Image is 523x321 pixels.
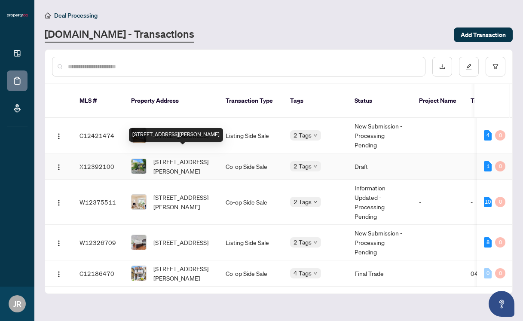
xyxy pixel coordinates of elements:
img: Logo [55,164,62,171]
span: [STREET_ADDRESS] [153,238,208,247]
button: filter [486,57,505,76]
span: down [313,200,318,204]
th: Project Name [412,84,464,118]
img: logo [7,13,28,18]
span: 2 Tags [294,237,312,247]
span: 2 Tags [294,130,312,140]
span: [STREET_ADDRESS][PERSON_NAME] [153,264,212,283]
button: Logo [52,159,66,173]
button: Logo [52,266,66,280]
span: X12392100 [80,162,114,170]
th: Tags [283,84,348,118]
button: edit [459,57,479,76]
span: [STREET_ADDRESS][PERSON_NAME] [153,157,212,176]
div: 0 [495,197,505,207]
button: Logo [52,195,66,209]
th: MLS # [73,84,124,118]
span: down [313,271,318,275]
span: C12421474 [80,131,114,139]
td: - [412,118,464,153]
th: Transaction Type [219,84,283,118]
button: Add Transaction [454,28,513,42]
span: [STREET_ADDRESS][PERSON_NAME] [153,193,212,211]
div: 0 [495,130,505,141]
img: Logo [55,271,62,278]
th: Status [348,84,412,118]
span: Add Transaction [461,28,506,42]
span: 4 Tags [294,268,312,278]
div: 0 [495,237,505,248]
td: Co-op Side Sale [219,260,283,287]
img: thumbnail-img [132,235,146,250]
img: Logo [55,199,62,206]
td: Listing Side Sale [219,225,283,260]
img: thumbnail-img [132,195,146,209]
div: 0 [484,268,492,278]
span: JR [13,298,21,310]
td: - [412,260,464,287]
button: Logo [52,235,66,249]
span: edit [466,64,472,70]
th: Property Address [124,84,219,118]
td: Listing Side Sale [219,118,283,153]
span: 2 Tags [294,161,312,171]
button: Logo [52,128,66,142]
img: thumbnail-img [132,159,146,174]
span: down [313,133,318,138]
span: down [313,240,318,245]
span: 2 Tags [294,197,312,207]
td: Final Trade [348,260,412,287]
td: New Submission - Processing Pending [348,118,412,153]
span: Deal Processing [54,12,98,19]
span: download [439,64,445,70]
img: Logo [55,133,62,140]
span: filter [492,64,499,70]
button: Open asap [489,291,514,317]
td: - [412,153,464,180]
span: W12326709 [80,238,116,246]
div: 0 [495,268,505,278]
span: C12186470 [80,269,114,277]
a: [DOMAIN_NAME] - Transactions [45,27,194,43]
span: home [45,12,51,18]
span: W12375511 [80,198,116,206]
td: - [412,180,464,225]
div: 8 [484,237,492,248]
img: Logo [55,240,62,247]
td: Draft [348,153,412,180]
td: Co-op Side Sale [219,153,283,180]
button: download [432,57,452,76]
div: [STREET_ADDRESS][PERSON_NAME] [129,128,223,142]
td: New Submission - Processing Pending [348,225,412,260]
div: 1 [484,161,492,171]
td: Co-op Side Sale [219,180,283,225]
td: - [412,225,464,260]
div: 4 [484,130,492,141]
span: down [313,164,318,168]
div: 10 [484,197,492,207]
td: Information Updated - Processing Pending [348,180,412,225]
img: thumbnail-img [132,266,146,281]
div: 0 [495,161,505,171]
